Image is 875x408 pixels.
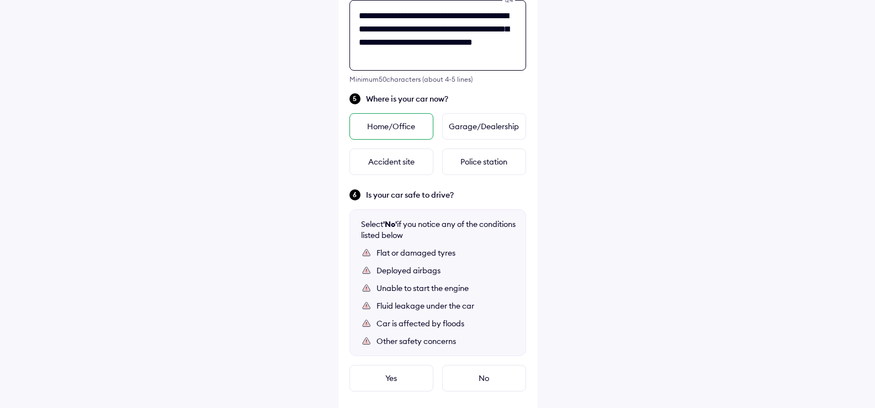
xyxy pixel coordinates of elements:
div: Other safety concerns [376,336,515,347]
div: Minimum 50 characters (about 4-5 lines) [349,75,526,83]
div: Police station [442,149,526,175]
div: Unable to start the engine [376,283,515,294]
div: Select if you notice any of the conditions listed below [361,219,516,241]
div: Garage/Dealership [442,113,526,140]
b: 'No' [383,219,397,229]
div: Car is affected by floods [376,318,515,329]
div: Yes [349,365,433,391]
div: Home/Office [349,113,433,140]
span: Where is your car now? [366,93,526,104]
div: Accident site [349,149,433,175]
span: Is your car safe to drive? [366,189,526,200]
div: Deployed airbags [376,265,515,276]
div: No [442,365,526,391]
div: Fluid leakage under the car [376,300,515,311]
div: Flat or damaged tyres [376,247,515,258]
